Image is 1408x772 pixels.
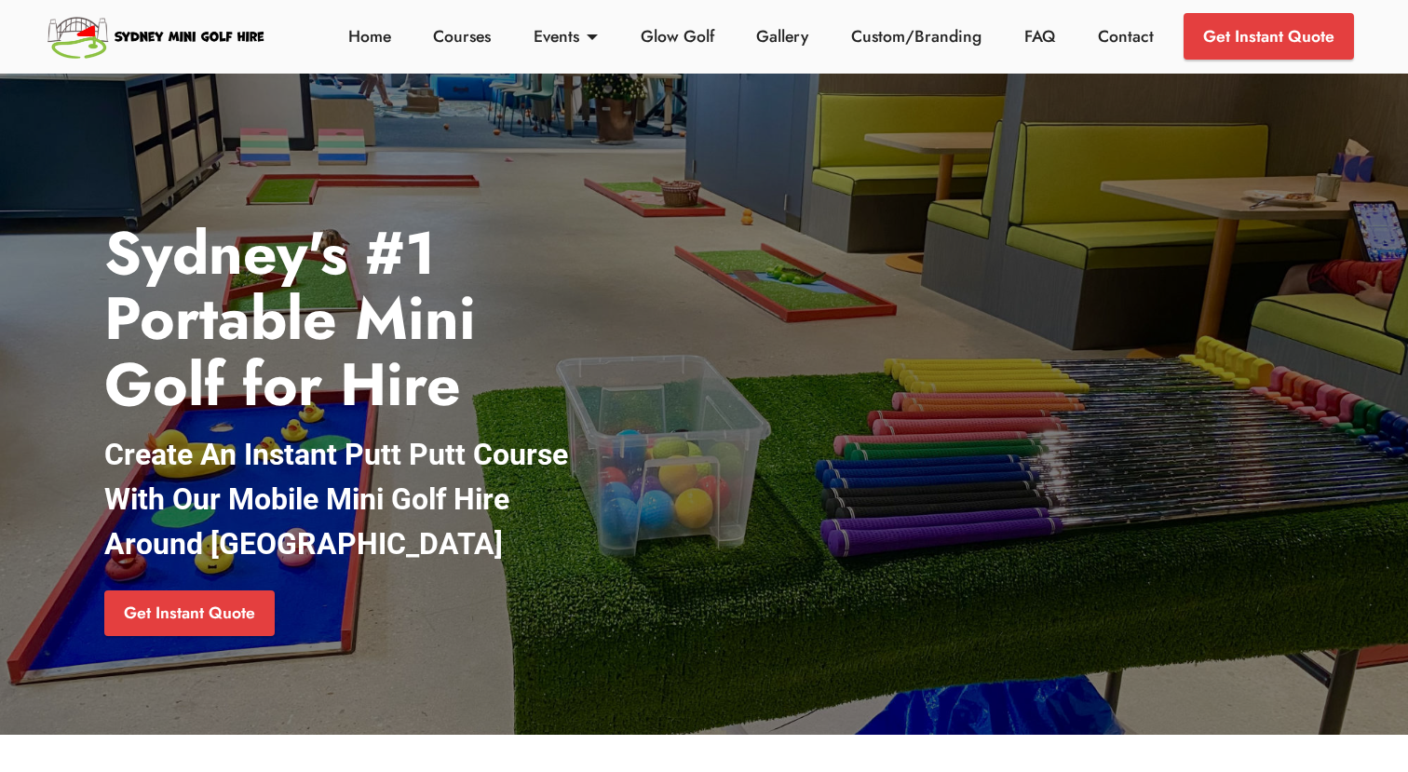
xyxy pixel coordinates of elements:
a: FAQ [1020,24,1061,48]
strong: Create An Instant Putt Putt Course With Our Mobile Mini Golf Hire Around [GEOGRAPHIC_DATA] [104,437,568,562]
a: Get Instant Quote [1184,13,1354,60]
a: Home [343,24,396,48]
a: Courses [428,24,496,48]
strong: Sydney's #1 Portable Mini Golf for Hire [104,210,476,427]
a: Custom/Branding [846,24,987,48]
a: Contact [1092,24,1158,48]
img: Sydney Mini Golf Hire [45,9,269,63]
a: Glow Golf [635,24,719,48]
a: Events [529,24,603,48]
a: Get Instant Quote [104,590,275,637]
a: Gallery [751,24,814,48]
